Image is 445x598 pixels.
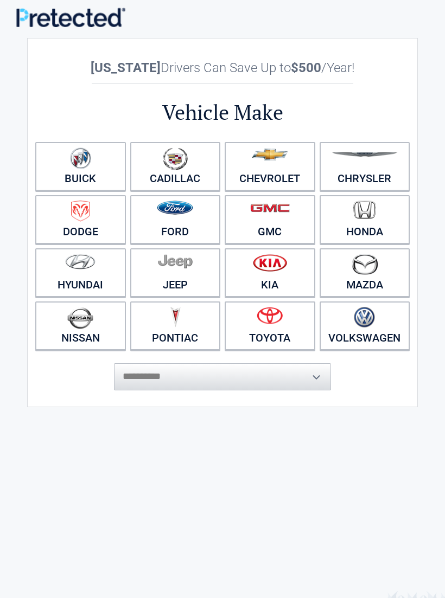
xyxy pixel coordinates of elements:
a: Jeep [130,248,221,297]
a: Pontiac [130,301,221,350]
img: nissan [67,307,93,329]
b: $500 [291,60,321,75]
b: [US_STATE] [91,60,161,75]
a: Honda [320,195,410,244]
img: chevrolet [252,149,288,160]
img: chrysler [332,152,398,157]
a: GMC [225,195,315,244]
img: toyota [257,307,283,324]
img: ford [157,201,193,215]
img: volkswagen [354,307,375,328]
a: Chevrolet [225,142,315,191]
img: pontiac [170,307,181,327]
a: Volkswagen [320,301,410,350]
img: jeep [158,254,193,269]
a: Mazda [320,248,410,297]
a: Kia [225,248,315,297]
a: Cadillac [130,142,221,191]
img: mazda [351,254,378,275]
img: honda [353,201,376,220]
a: Hyundai [35,248,126,297]
a: Ford [130,195,221,244]
img: hyundai [65,254,96,269]
a: Dodge [35,195,126,244]
h2: Vehicle Make [33,99,412,126]
img: Main Logo [16,8,125,27]
img: buick [70,147,91,169]
img: kia [253,254,287,272]
h2: Drivers Can Save Up to /Year [33,60,412,75]
a: Nissan [35,301,126,350]
img: dodge [71,201,90,222]
img: cadillac [163,147,188,170]
img: gmc [250,203,290,213]
a: Buick [35,142,126,191]
a: Chrysler [320,142,410,191]
a: Toyota [225,301,315,350]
